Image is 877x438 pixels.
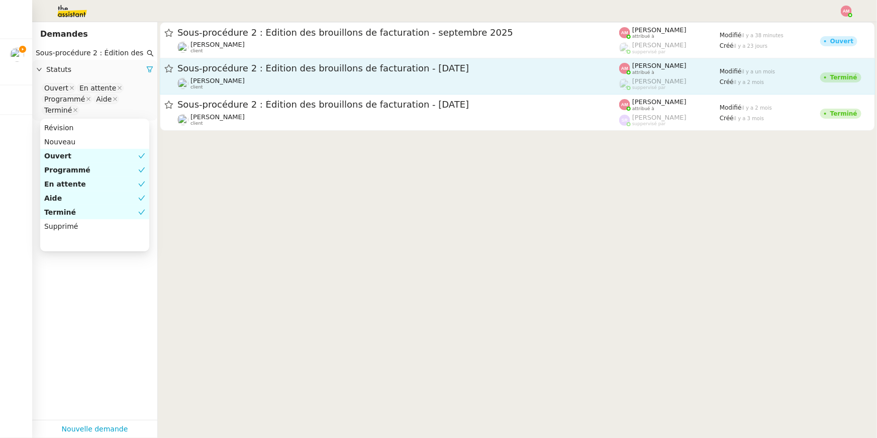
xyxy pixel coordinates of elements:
[44,106,72,115] div: Terminé
[40,205,149,219] nz-option-item: Terminé
[177,28,619,37] span: Sous-procédure 2 : Édition des brouillons de facturation - septembre 2025
[42,83,76,93] nz-select-item: Ouvert
[720,68,742,75] span: Modifié
[619,78,630,90] img: users%2FoFdbodQ3TgNoWt9kP3GXAs5oaCq1%2Favatar%2Fprofile-pic.png
[619,26,720,39] app-user-label: attribué à
[190,48,203,54] span: client
[40,135,149,149] nz-option-item: Nouveau
[44,137,145,146] div: Nouveau
[40,177,149,191] nz-option-item: En attente
[177,77,619,90] app-user-detailed-label: client
[830,38,853,44] div: Ouvert
[177,113,619,126] app-user-detailed-label: client
[190,77,245,84] span: [PERSON_NAME]
[632,41,687,49] span: [PERSON_NAME]
[44,194,138,203] div: Aide
[40,27,88,41] nz-page-header-title: Demandes
[46,64,146,75] span: Statuts
[632,98,687,106] span: [PERSON_NAME]
[632,121,666,127] span: suppervisé par
[177,114,188,125] img: users%2FZQQIdhcXkybkhSUIYGy0uz77SOL2%2Favatar%2F1738315307335.jpeg
[40,121,149,135] nz-option-item: Révision
[190,113,245,121] span: [PERSON_NAME]
[93,94,119,104] nz-select-item: Aide
[44,151,138,160] div: Ouvert
[619,62,720,75] app-user-label: attribué à
[619,114,720,127] app-user-label: suppervisé par
[177,42,188,53] img: users%2FZQQIdhcXkybkhSUIYGy0uz77SOL2%2Favatar%2F1738315307335.jpeg
[632,26,687,34] span: [PERSON_NAME]
[44,95,85,104] div: Programmé
[177,41,619,54] app-user-detailed-label: client
[96,95,112,104] div: Aide
[77,83,124,93] nz-select-item: En attente
[720,115,734,122] span: Créé
[619,27,630,38] img: svg
[830,111,857,117] div: Terminé
[44,165,138,174] div: Programmé
[177,100,619,109] span: Sous-procédure 2 : Édition des brouillons de facturation - [DATE]
[619,99,630,110] img: svg
[44,83,68,93] div: Ouvert
[742,33,784,38] span: il y a 38 minutes
[62,423,128,435] a: Nouvelle demande
[720,78,734,85] span: Créé
[830,74,857,80] div: Terminé
[190,41,245,48] span: [PERSON_NAME]
[632,34,654,39] span: attribué à
[177,64,619,73] span: Sous-procédure 2 : Édition des brouillons de facturation - [DATE]
[619,42,630,53] img: users%2FoFdbodQ3TgNoWt9kP3GXAs5oaCq1%2Favatar%2Fprofile-pic.png
[44,123,145,132] div: Révision
[36,47,145,59] input: Rechercher
[40,191,149,205] nz-option-item: Aide
[44,222,145,231] div: Supprimé
[40,219,149,233] nz-option-item: Supprimé
[734,79,764,85] span: il y a 2 mois
[44,180,138,189] div: En attente
[44,208,138,217] div: Terminé
[190,84,203,90] span: client
[742,105,772,111] span: il y a 2 mois
[632,85,666,91] span: suppervisé par
[40,149,149,163] nz-option-item: Ouvert
[734,43,768,49] span: il y a 23 jours
[619,115,630,126] img: svg
[632,70,654,75] span: attribué à
[632,62,687,69] span: [PERSON_NAME]
[619,41,720,54] app-user-label: suppervisé par
[619,98,720,111] app-user-label: attribué à
[619,77,720,91] app-user-label: suppervisé par
[632,106,654,112] span: attribué à
[32,60,157,79] div: Statuts
[632,77,687,85] span: [PERSON_NAME]
[79,83,116,93] div: En attente
[190,121,203,126] span: client
[742,69,775,74] span: il y a un mois
[177,78,188,89] img: users%2FZQQIdhcXkybkhSUIYGy0uz77SOL2%2Favatar%2F1738315307335.jpeg
[42,94,92,104] nz-select-item: Programmé
[720,42,734,49] span: Créé
[10,48,24,62] img: users%2FZQQIdhcXkybkhSUIYGy0uz77SOL2%2Favatar%2F1738315307335.jpeg
[40,163,149,177] nz-option-item: Programmé
[632,114,687,121] span: [PERSON_NAME]
[720,104,742,111] span: Modifié
[841,6,852,17] img: svg
[632,49,666,55] span: suppervisé par
[42,105,79,115] nz-select-item: Terminé
[734,116,764,121] span: il y a 3 mois
[619,63,630,74] img: svg
[720,32,742,39] span: Modifié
